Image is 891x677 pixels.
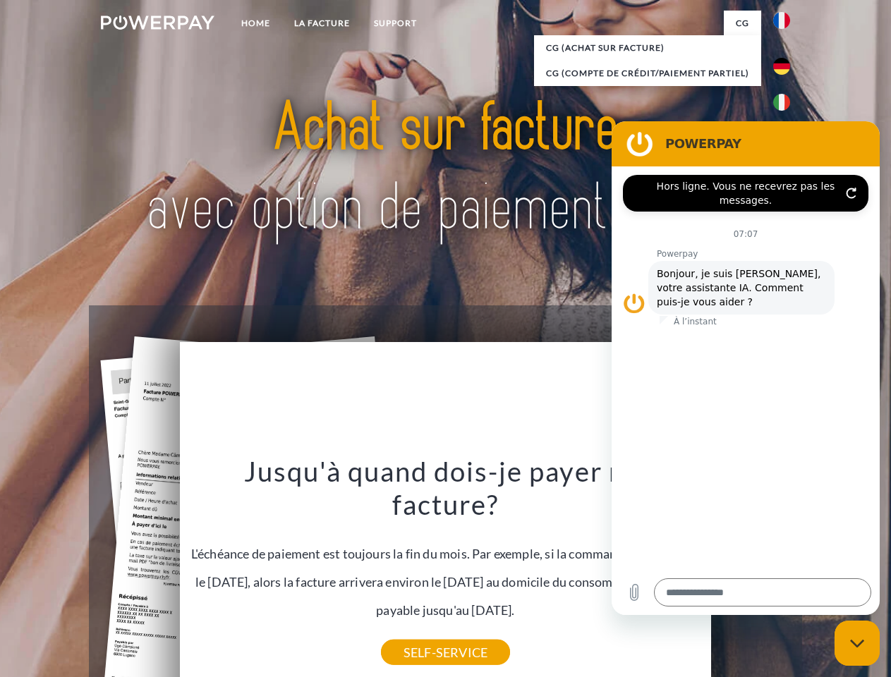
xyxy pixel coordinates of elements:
[773,94,790,111] img: it
[534,35,761,61] a: CG (achat sur facture)
[724,11,761,36] a: CG
[534,61,761,86] a: CG (Compte de crédit/paiement partiel)
[381,640,510,665] a: SELF-SERVICE
[229,11,282,36] a: Home
[101,16,214,30] img: logo-powerpay-white.svg
[282,11,362,36] a: LA FACTURE
[773,58,790,75] img: de
[835,621,880,666] iframe: Bouton de lancement de la fenêtre de messagerie, conversation en cours
[188,454,703,522] h3: Jusqu'à quand dois-je payer ma facture?
[188,454,703,652] div: L'échéance de paiement est toujours la fin du mois. Par exemple, si la commande a été passée le [...
[362,11,429,36] a: Support
[135,68,756,270] img: title-powerpay_fr.svg
[773,12,790,29] img: fr
[612,121,880,615] iframe: Fenêtre de messagerie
